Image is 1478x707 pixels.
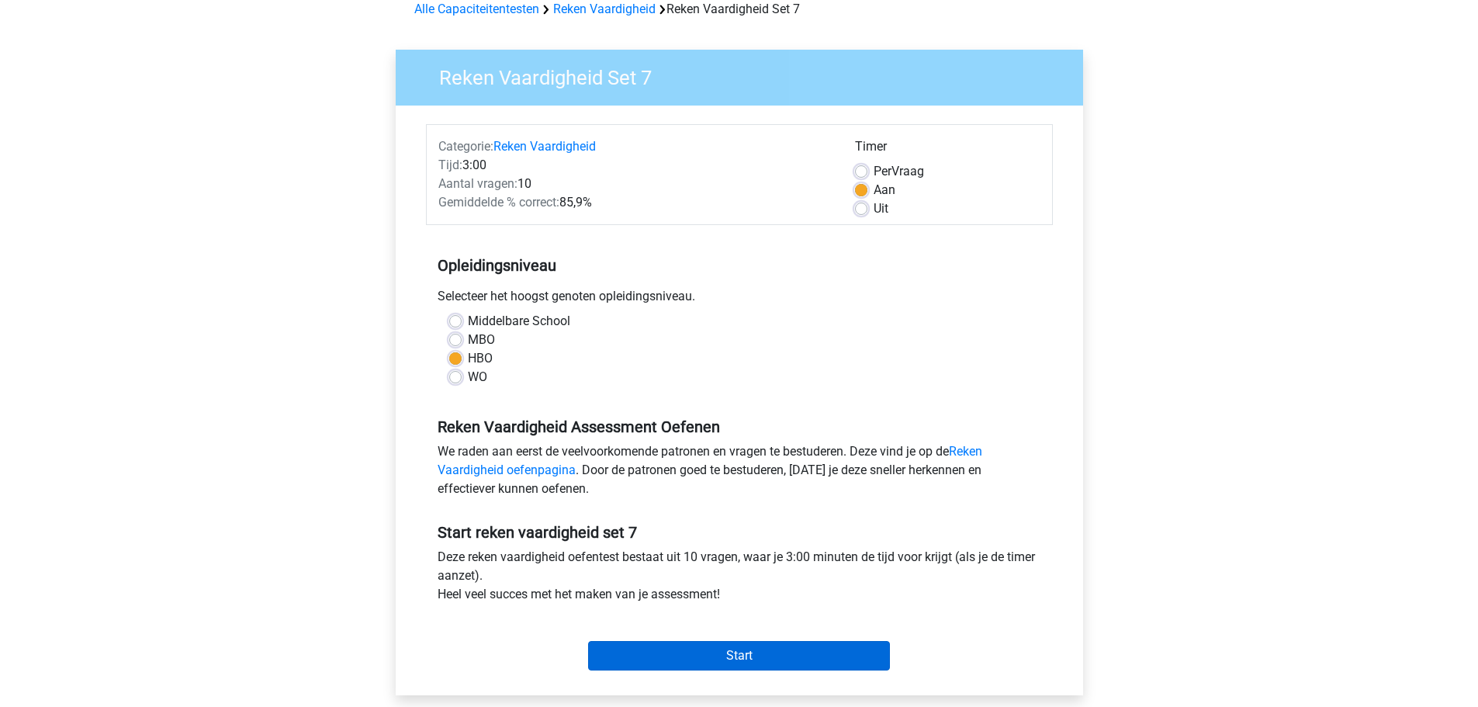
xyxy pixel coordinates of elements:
div: Deze reken vaardigheid oefentest bestaat uit 10 vragen, waar je 3:00 minuten de tijd voor krijgt ... [426,548,1053,610]
div: We raden aan eerst de veelvoorkomende patronen en vragen te bestuderen. Deze vind je op de . Door... [426,442,1053,504]
a: Reken Vaardigheid [553,2,656,16]
input: Start [588,641,890,671]
h5: Opleidingsniveau [438,250,1041,281]
label: Aan [874,181,895,199]
a: Reken Vaardigheid [493,139,596,154]
h5: Reken Vaardigheid Assessment Oefenen [438,418,1041,436]
h3: Reken Vaardigheid Set 7 [421,60,1071,90]
a: Alle Capaciteitentesten [414,2,539,16]
span: Gemiddelde % correct: [438,195,559,210]
div: 85,9% [427,193,843,212]
span: Per [874,164,891,178]
label: HBO [468,349,493,368]
div: 3:00 [427,156,843,175]
span: Tijd: [438,158,462,172]
span: Aantal vragen: [438,176,517,191]
span: Categorie: [438,139,493,154]
label: MBO [468,331,495,349]
label: WO [468,368,487,386]
div: Timer [855,137,1040,162]
label: Vraag [874,162,924,181]
h5: Start reken vaardigheid set 7 [438,523,1041,542]
div: Selecteer het hoogst genoten opleidingsniveau. [426,287,1053,312]
label: Middelbare School [468,312,570,331]
label: Uit [874,199,888,218]
div: 10 [427,175,843,193]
